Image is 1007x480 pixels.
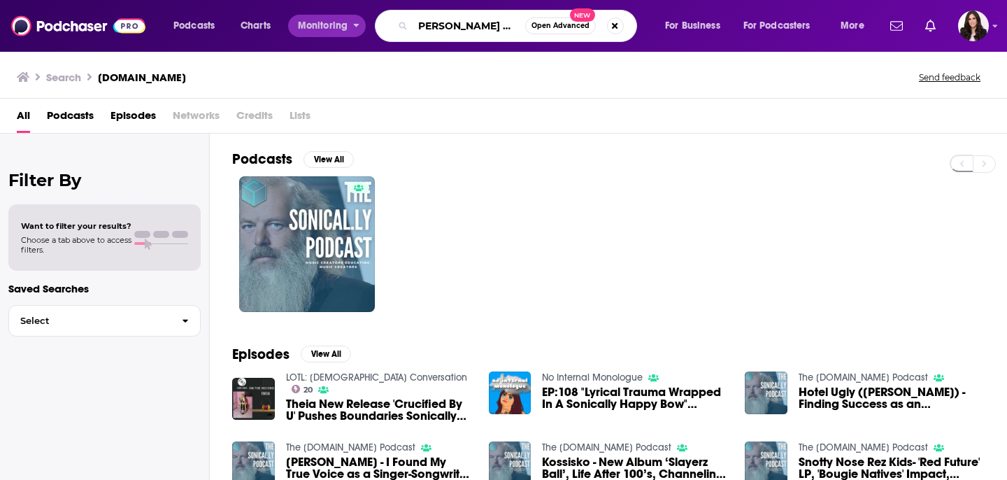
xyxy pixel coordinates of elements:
a: Charts [231,15,279,37]
button: open menu [831,15,882,37]
span: Monitoring [298,16,348,36]
button: open menu [734,15,831,37]
a: Theia New Release 'Crucified By U' Pushes Boundaries Sonically And Lyrically [286,398,472,422]
button: View All [301,346,351,362]
span: New [570,8,595,22]
span: Logged in as RebeccaShapiro [958,10,989,41]
a: Kossisko - New Album ‘Slayerz Ball’, Life After 100’s, Channeling Rick James’ Funk [542,456,728,480]
a: Show notifications dropdown [920,14,941,38]
span: For Podcasters [743,16,810,36]
h2: Filter By [8,170,201,190]
span: Hotel Ugly ([PERSON_NAME]) - Finding Success as an Independent Artist (Full Ep. 1) [799,386,985,410]
span: Kossisko - New Album ‘Slayerz Ball’, Life After 100’s, Channeling [PERSON_NAME]’ [PERSON_NAME] [542,456,728,480]
span: Open Advanced [531,22,590,29]
span: 20 [303,387,313,393]
img: Hotel Ugly (Mike Fiscella) - Finding Success as an Independent Artist (Full Ep. 1) [745,372,787,414]
button: View All [303,151,354,168]
img: Theia New Release 'Crucified By U' Pushes Boundaries Sonically And Lyrically [232,378,275,421]
a: Podcasts [47,104,94,133]
a: Show notifications dropdown [885,14,908,38]
a: The Sonical.ly Podcast [286,442,415,453]
img: User Profile [958,10,989,41]
a: All [17,104,30,133]
a: The Sonical.ly Podcast [799,372,928,383]
div: Search podcasts, credits, & more... [388,10,650,42]
span: For Business [665,16,720,36]
h2: Episodes [232,346,290,363]
a: No Internal Monologue [542,372,643,383]
span: Select [9,316,171,325]
a: The Sonical.ly Podcast [799,442,928,453]
a: EpisodesView All [232,346,351,363]
img: EP:108 "Lyrical Trauma Wrapped In A Sonically Happy Bow" (Interviewing Yet Another Fantastic Musi... [489,372,531,414]
a: Hotel Ugly (Mike Fiscella) - Finding Success as an Independent Artist (Full Ep. 1) [799,386,985,410]
a: Caleb Hearn - I Found My True Voice as a Singer-Songwriter After a Brief Rap Career [286,456,472,480]
input: Search podcasts, credits, & more... [413,15,525,37]
button: Send feedback [915,71,985,83]
span: Lists [290,104,310,133]
a: PodcastsView All [232,150,354,168]
span: More [841,16,864,36]
a: The Sonical.ly Podcast [542,442,671,453]
a: LOTL: Queer Conversation [286,372,467,383]
button: open menu [164,15,233,37]
span: [PERSON_NAME] - I Found My True Voice as a Singer-Songwriter After a Brief Rap Career [286,456,472,480]
h3: Search [46,71,81,84]
a: EP:108 "Lyrical Trauma Wrapped In A Sonically Happy Bow" (Interviewing Yet Another Fantastic Musi... [542,386,728,410]
button: open menu [288,15,366,37]
span: Want to filter your results? [21,221,131,231]
span: Charts [241,16,271,36]
span: Podcasts [173,16,215,36]
span: Credits [236,104,273,133]
span: Choose a tab above to access filters. [21,235,131,255]
button: Open AdvancedNew [525,17,596,34]
span: Networks [173,104,220,133]
button: Show profile menu [958,10,989,41]
img: Podchaser - Follow, Share and Rate Podcasts [11,13,145,39]
button: open menu [655,15,738,37]
a: 20 [292,385,313,393]
h2: Podcasts [232,150,292,168]
a: Episodes [110,104,156,133]
a: Snotty Nose Rez Kids- 'Red Future' LP, 'Bougie Natives' Impact, Breaking Through Racist Stereotypes [799,456,985,480]
h3: [DOMAIN_NAME] [98,71,186,84]
button: Select [8,305,201,337]
p: Saved Searches [8,282,201,295]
